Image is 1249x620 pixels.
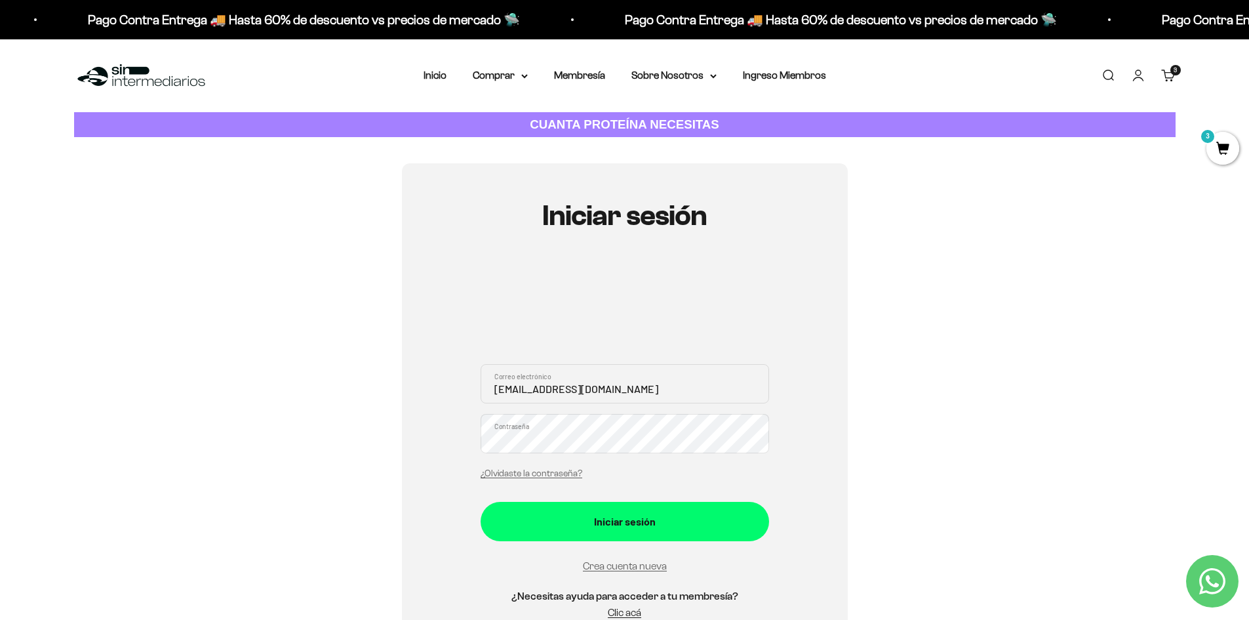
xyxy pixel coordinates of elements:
[72,9,504,30] p: Pago Contra Entrega 🚚 Hasta 60% de descuento vs precios de mercado 🛸
[631,67,717,84] summary: Sobre Nosotros
[608,607,641,618] a: Clic acá
[743,70,826,81] a: Ingreso Miembros
[1174,67,1177,73] span: 3
[583,560,667,571] a: Crea cuenta nueva
[507,513,743,530] div: Iniciar sesión
[1200,129,1216,144] mark: 3
[424,70,446,81] a: Inicio
[473,67,528,84] summary: Comprar
[481,588,769,605] h5: ¿Necesitas ayuda para acceder a tu membresía?
[1206,142,1239,157] a: 3
[481,200,769,232] h1: Iniciar sesión
[481,502,769,541] button: Iniciar sesión
[481,270,769,348] iframe: Social Login Buttons
[530,117,719,131] strong: CUANTA PROTEÍNA NECESITAS
[481,468,582,478] a: ¿Olvidaste la contraseña?
[554,70,605,81] a: Membresía
[74,112,1176,138] a: CUANTA PROTEÍNA NECESITAS
[609,9,1041,30] p: Pago Contra Entrega 🚚 Hasta 60% de descuento vs precios de mercado 🛸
